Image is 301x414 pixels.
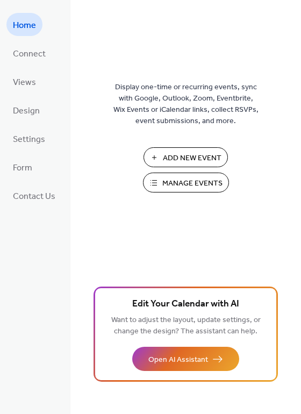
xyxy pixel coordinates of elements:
a: Home [6,13,42,36]
a: Form [6,155,39,179]
span: Settings [13,131,45,148]
span: Design [13,103,40,119]
a: Settings [6,127,52,150]
span: Edit Your Calendar with AI [132,297,239,312]
span: Connect [13,46,46,62]
button: Open AI Assistant [132,347,239,371]
span: Views [13,74,36,91]
span: Contact Us [13,188,55,205]
span: Want to adjust the layout, update settings, or change the design? The assistant can help. [111,313,261,339]
span: Add New Event [163,153,221,164]
button: Add New Event [144,147,228,167]
span: Display one-time or recurring events, sync with Google, Outlook, Zoom, Eventbrite, Wix Events or ... [113,82,259,127]
span: Open AI Assistant [148,354,208,366]
span: Form [13,160,32,176]
button: Manage Events [143,173,229,192]
span: Home [13,17,36,34]
span: Manage Events [162,178,223,189]
a: Design [6,98,46,122]
a: Views [6,70,42,93]
a: Contact Us [6,184,62,207]
a: Connect [6,41,52,65]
